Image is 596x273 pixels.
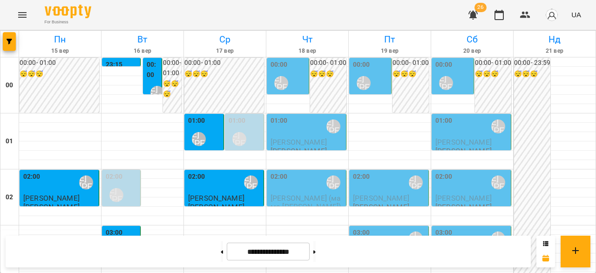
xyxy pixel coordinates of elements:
h6: Пн [20,32,100,47]
h6: 00:00 - 23:59 [514,58,550,68]
label: 00:00 [353,60,370,70]
div: Ліпатьєва Ольга [232,132,246,146]
h6: 16 вер [103,47,182,56]
h6: Вт [103,32,182,47]
h6: 21 вер [515,47,594,56]
p: [PERSON_NAME] [188,203,244,211]
label: 02:00 [435,172,453,182]
h6: 😴😴😴 [20,69,99,79]
span: [PERSON_NAME] [353,194,409,203]
p: [PERSON_NAME] [23,203,80,211]
span: For Business [45,19,91,25]
label: 01:00 [435,116,453,126]
span: [DEMOGRAPHIC_DATA][PERSON_NAME] [353,94,388,127]
div: Ліпатьєва Ольга [274,76,288,90]
img: Voopty Logo [45,5,91,18]
span: [PERSON_NAME] [271,138,327,147]
label: 02:00 [353,172,370,182]
label: 01:00 [271,116,288,126]
div: Ліпатьєва Ольга [244,175,258,189]
span: 26 [474,3,487,12]
div: Ліпатьєва Ольга [357,76,371,90]
h6: Пт [350,32,429,47]
h6: 00:00 - 01:00 [393,58,429,68]
div: Ліпатьєва Ольга [409,175,423,189]
span: [PERSON_NAME] [23,194,80,203]
h6: 00:00 - 01:00 [310,58,346,68]
span: [PERSON_NAME] [435,94,469,111]
div: Ліпатьєва Ольга [109,188,123,202]
h6: 01 [6,136,13,147]
div: Ліпатьєва Ольга [150,86,164,100]
div: Ліпатьєва Ольга [326,175,340,189]
p: [PERSON_NAME] [435,147,492,155]
span: [PERSON_NAME] [435,194,492,203]
span: [PERSON_NAME] [435,138,492,147]
h6: 😴😴😴 [475,69,511,79]
label: 01:00 [229,116,246,126]
span: UA [571,10,581,20]
label: 02:00 [188,172,205,182]
h6: 00:00 - 01:00 [20,58,99,68]
label: 03:00 [435,228,453,238]
div: Ліпатьєва Ольга [326,119,340,133]
label: 03:00 [353,228,370,238]
label: 00:00 [147,60,160,80]
h6: 19 вер [350,47,429,56]
label: 02:00 [271,172,288,182]
h6: 😴😴😴 [184,69,264,79]
h6: 20 вер [433,47,512,56]
h6: 00:00 - 01:00 [184,58,264,68]
h6: 😴😴😴 [163,79,182,99]
label: 00:00 [271,60,288,70]
h6: 15 вер [20,47,100,56]
span: [PERSON_NAME] [188,194,244,203]
h6: Ср [185,32,264,47]
span: [PERSON_NAME] [271,94,304,111]
div: Ліпатьєва Ольга [79,175,93,189]
img: avatar_s.png [545,8,558,21]
label: 03:00 [106,228,123,238]
label: 01:00 [188,116,205,126]
div: Ліпатьєва Ольга [192,132,206,146]
h6: 😴😴😴 [393,69,429,79]
h6: 00:00 - 01:00 [163,58,182,78]
label: 23:15 [106,60,123,70]
div: Ліпатьєва Ольга [439,76,453,90]
h6: 02 [6,192,13,203]
p: [PERSON_NAME] [353,203,409,211]
h6: 😴😴😴 [310,69,346,79]
p: [PERSON_NAME] [435,203,492,211]
span: Міщій Вікторія [188,150,221,167]
p: [PERSON_NAME] [271,147,327,155]
h6: 18 вер [268,47,347,56]
h6: 17 вер [185,47,264,56]
h6: Сб [433,32,512,47]
label: 00:00 [435,60,453,70]
div: Ліпатьєва Ольга [491,175,505,189]
span: [PERSON_NAME] (мама [PERSON_NAME]) [271,194,341,210]
div: Ліпатьєва Ольга [491,119,505,133]
h6: Чт [268,32,347,47]
h6: 😴😴😴 [514,69,550,79]
label: 02:00 [23,172,41,182]
h6: Нд [515,32,594,47]
button: Menu [11,4,34,26]
button: UA [568,6,585,23]
h6: 00:00 - 01:00 [475,58,511,68]
h6: 00 [6,80,13,91]
label: 02:00 [106,172,123,182]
